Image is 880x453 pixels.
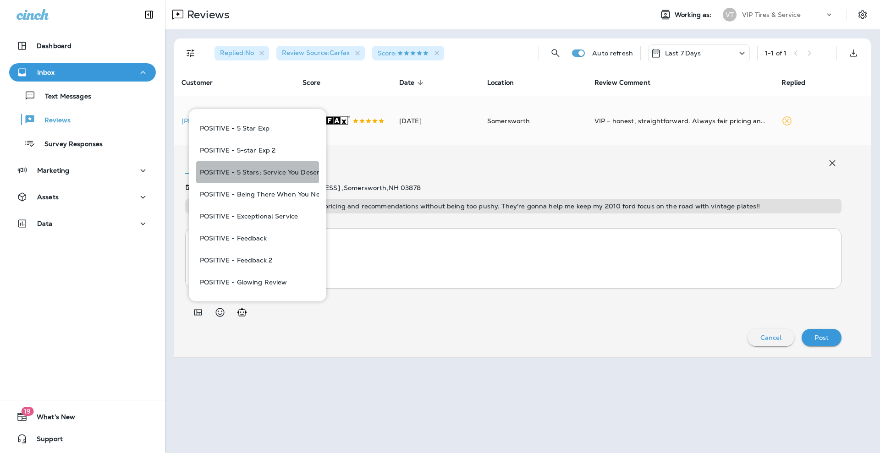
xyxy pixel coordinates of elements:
button: Post [802,329,841,346]
button: POSITIVE - Feedback [196,227,319,249]
span: Review Source : Carfax [282,49,350,57]
button: Data [9,214,156,233]
span: Support [27,435,63,446]
button: Marketing [9,161,156,180]
button: POSITIVE - 5 Star Exp [196,117,319,139]
p: VIP Tires & Service [742,11,801,18]
span: Score [302,78,332,87]
button: POSITIVE - 5 Star [196,95,319,117]
span: Working as: [675,11,714,19]
span: Replied [781,78,817,87]
p: Auto refresh [592,49,633,57]
span: Customer [181,79,213,87]
button: Generate AI response [233,303,251,322]
span: 19 [21,407,33,416]
button: Reviews [9,110,156,129]
div: Replied:No [214,46,269,60]
p: Cancel [760,334,782,341]
div: VIP - honest, straightforward. Always fair pricing and recommendations without being too pushy. T... [594,116,767,126]
td: [DATE] [392,96,480,146]
button: Assets [9,188,156,206]
div: Score:5 Stars [372,46,444,60]
button: POSITIVE - 5-star Exp 2 [196,139,319,161]
p: Inbox [37,69,55,76]
button: POSITIVE - Inspiring Feedback [196,293,319,315]
button: POSITIVE - Glowing Review [196,271,319,293]
p: Survey Responses [35,140,103,149]
button: Text Messages [9,86,156,105]
button: POSITIVE - Feedback 2 [196,249,319,271]
p: Marketing [37,167,69,174]
p: Data [37,220,53,227]
button: Add in a premade template [189,303,207,322]
span: Score [302,79,320,87]
button: Inbox [9,63,156,82]
p: Last 7 Days [665,49,701,57]
p: Dashboard [37,42,71,49]
div: VT [723,8,737,22]
span: Review Comment [594,78,662,87]
span: Date [399,79,415,87]
span: Review Comment [594,79,650,87]
p: [PERSON_NAME] [181,117,288,125]
button: Collapse Sidebar [136,5,162,24]
button: POSITIVE - Being There When You Need Us [196,183,319,205]
button: POSITIVE - 5 Stars; Service You Deserve [196,161,319,183]
button: Survey Responses [9,134,156,153]
button: 19What's New [9,408,156,426]
span: Somersworth [487,117,530,125]
p: Post [814,334,829,341]
button: Filters [181,44,200,62]
button: Select an emoji [211,303,229,322]
span: Replied : No [220,49,254,57]
button: Export as CSV [844,44,863,62]
p: Text Messages [36,93,91,101]
p: Reviews [35,116,71,125]
button: Dashboard [9,37,156,55]
button: Settings [854,6,871,23]
span: Location [487,79,514,87]
div: Review Source:Carfax [276,46,365,60]
button: Reply [185,149,234,182]
span: Location [487,78,526,87]
div: 1 - 1 of 1 [765,49,786,57]
button: Cancel [748,329,795,346]
p: VIP - honest, straightforward. Always fair pricing and recommendations without being too pushy. T... [189,202,838,210]
span: What's New [27,413,75,424]
span: Score : [378,49,429,57]
button: Support [9,430,156,448]
p: Assets [37,193,59,201]
button: Search Reviews [546,44,565,62]
span: Replied [781,79,805,87]
div: Click to view Customer Drawer [181,117,288,125]
button: POSITIVE - Exceptional Service [196,205,319,227]
span: Customer [181,78,225,87]
p: Reviews [183,8,230,22]
span: Date [399,78,427,87]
